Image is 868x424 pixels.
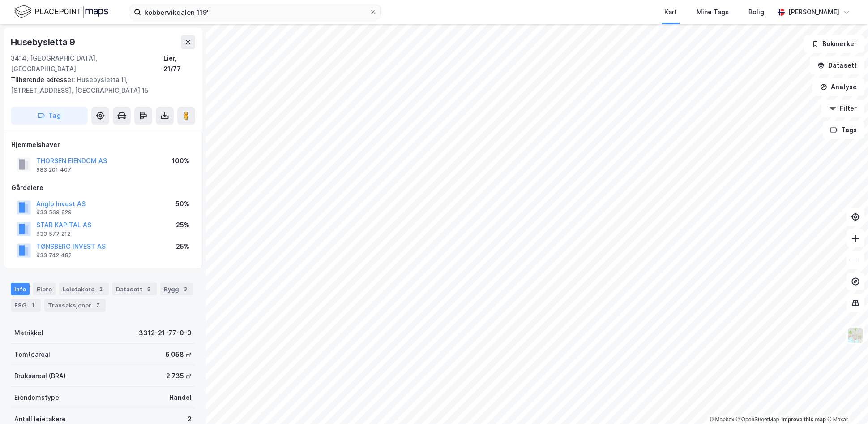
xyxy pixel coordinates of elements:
div: Leietakere [59,283,109,295]
div: Kart [664,7,677,17]
div: 2 [96,285,105,294]
button: Datasett [810,56,864,74]
a: OpenStreetMap [736,416,779,423]
img: logo.f888ab2527a4732fd821a326f86c7f29.svg [14,4,108,20]
div: 933 569 829 [36,209,72,216]
div: Info [11,283,30,295]
div: Husebysletta 11, [STREET_ADDRESS], [GEOGRAPHIC_DATA] 15 [11,74,188,96]
div: Bygg [160,283,193,295]
div: Lier, 21/77 [163,53,195,74]
div: 3 [181,285,190,294]
div: 933 742 482 [36,252,72,259]
button: Tag [11,107,88,125]
div: Mine Tags [697,7,729,17]
a: Mapbox [710,416,734,423]
div: 25% [176,241,189,252]
div: 50% [175,199,189,209]
div: Matrikkel [14,328,43,338]
div: Gårdeiere [11,182,195,193]
div: Eiere [33,283,56,295]
div: Tomteareal [14,349,50,360]
span: Tilhørende adresser: [11,76,77,83]
div: Handel [169,392,192,403]
div: 983 201 407 [36,166,71,173]
input: Søk på adresse, matrikkel, gårdeiere, leietakere eller personer [141,5,369,19]
div: Kontrollprogram for chat [823,381,868,424]
div: 6 058 ㎡ [165,349,192,360]
div: 3414, [GEOGRAPHIC_DATA], [GEOGRAPHIC_DATA] [11,53,163,74]
div: 100% [172,156,189,166]
div: 2 735 ㎡ [166,371,192,381]
div: Husebysletta 9 [11,35,77,49]
div: [PERSON_NAME] [788,7,839,17]
div: 3312-21-77-0-0 [139,328,192,338]
button: Filter [821,100,864,117]
a: Improve this map [782,416,826,423]
div: Hjemmelshaver [11,139,195,150]
div: Bolig [748,7,764,17]
iframe: Chat Widget [823,381,868,424]
button: Analyse [812,78,864,96]
div: 5 [144,285,153,294]
div: 7 [93,301,102,310]
div: 833 577 212 [36,230,70,238]
img: Z [847,327,864,344]
div: Bruksareal (BRA) [14,371,66,381]
div: ESG [11,299,41,312]
div: 25% [176,220,189,230]
button: Tags [823,121,864,139]
div: 1 [28,301,37,310]
div: Eiendomstype [14,392,59,403]
div: Datasett [112,283,157,295]
button: Bokmerker [804,35,864,53]
div: Transaksjoner [44,299,106,312]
